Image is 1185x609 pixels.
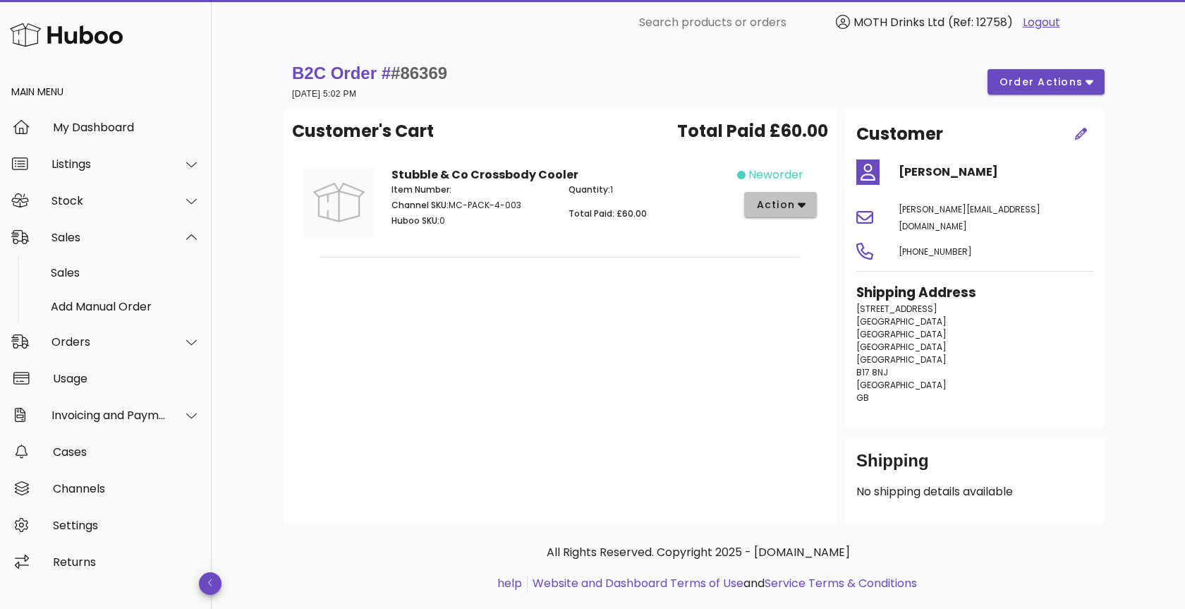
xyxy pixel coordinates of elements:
[391,215,552,227] p: 0
[51,194,166,207] div: Stock
[856,379,947,391] span: [GEOGRAPHIC_DATA]
[53,121,200,134] div: My Dashboard
[856,303,937,315] span: [STREET_ADDRESS]
[856,366,888,378] span: B17 8NJ
[53,555,200,569] div: Returns
[497,575,522,591] a: help
[295,544,1102,561] p: All Rights Reserved. Copyright 2025 - [DOMAIN_NAME]
[569,183,729,196] p: 1
[391,199,552,212] p: MC-PACK-4-003
[853,14,944,30] span: MOTH Drinks Ltd
[292,119,434,144] span: Customer's Cart
[303,167,375,238] img: Product Image
[51,157,166,171] div: Listings
[748,167,803,183] span: neworder
[53,482,200,495] div: Channels
[51,300,200,313] div: Add Manual Order
[53,445,200,459] div: Cases
[51,231,166,244] div: Sales
[948,14,1013,30] span: (Ref: 12758)
[533,575,743,591] a: Website and Dashboard Terms of Use
[53,372,200,385] div: Usage
[988,69,1105,95] button: order actions
[765,575,917,591] a: Service Terms & Conditions
[856,450,1093,483] div: Shipping
[391,199,449,211] span: Channel SKU:
[391,183,451,195] span: Item Number:
[391,64,447,83] span: #86369
[856,341,947,353] span: [GEOGRAPHIC_DATA]
[899,246,972,258] span: [PHONE_NUMBER]
[856,315,947,327] span: [GEOGRAPHIC_DATA]
[391,167,578,183] strong: Stubble & Co Crossbody Cooler
[528,575,917,592] li: and
[51,409,166,422] div: Invoicing and Payments
[899,203,1040,232] span: [PERSON_NAME][EMAIL_ADDRESS][DOMAIN_NAME]
[391,215,439,227] span: Huboo SKU:
[856,328,947,340] span: [GEOGRAPHIC_DATA]
[292,64,447,83] strong: B2C Order #
[569,183,610,195] span: Quantity:
[856,121,943,147] h2: Customer
[677,119,828,144] span: Total Paid £60.00
[999,75,1083,90] span: order actions
[755,198,795,212] span: action
[856,483,1093,500] p: No shipping details available
[51,335,166,349] div: Orders
[1023,14,1060,31] a: Logout
[51,266,200,279] div: Sales
[53,519,200,532] div: Settings
[856,392,869,404] span: GB
[899,164,1093,181] h4: [PERSON_NAME]
[569,207,647,219] span: Total Paid: £60.00
[10,20,123,50] img: Huboo Logo
[292,89,356,99] small: [DATE] 5:02 PM
[744,192,817,217] button: action
[856,354,947,366] span: [GEOGRAPHIC_DATA]
[856,283,1093,303] h3: Shipping Address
